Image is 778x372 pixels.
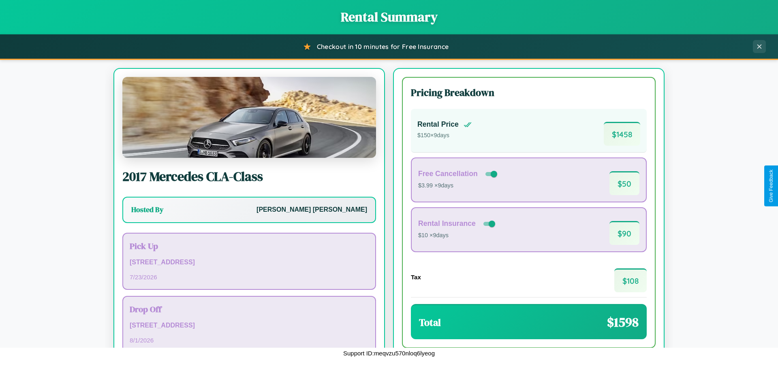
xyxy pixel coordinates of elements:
[604,122,640,146] span: $ 1458
[417,120,459,129] h4: Rental Price
[130,335,369,346] p: 8 / 1 / 2026
[417,130,472,141] p: $ 150 × 9 days
[768,170,774,202] div: Give Feedback
[130,272,369,283] p: 7 / 23 / 2026
[418,181,499,191] p: $3.99 × 9 days
[411,274,421,281] h4: Tax
[122,168,376,185] h2: 2017 Mercedes CLA-Class
[418,219,476,228] h4: Rental Insurance
[418,230,497,241] p: $10 × 9 days
[130,320,369,332] p: [STREET_ADDRESS]
[419,316,441,329] h3: Total
[130,257,369,268] p: [STREET_ADDRESS]
[8,8,770,26] h1: Rental Summary
[122,77,376,158] img: Mercedes CLA-Class
[607,313,639,331] span: $ 1598
[130,240,369,252] h3: Pick Up
[317,43,449,51] span: Checkout in 10 minutes for Free Insurance
[418,170,478,178] h4: Free Cancellation
[130,303,369,315] h3: Drop Off
[343,348,435,359] p: Support ID: meqvzu570nloq6lyeog
[614,268,647,292] span: $ 108
[131,205,163,215] h3: Hosted By
[256,204,367,216] p: [PERSON_NAME] [PERSON_NAME]
[609,221,639,245] span: $ 90
[609,171,639,195] span: $ 50
[411,86,647,99] h3: Pricing Breakdown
